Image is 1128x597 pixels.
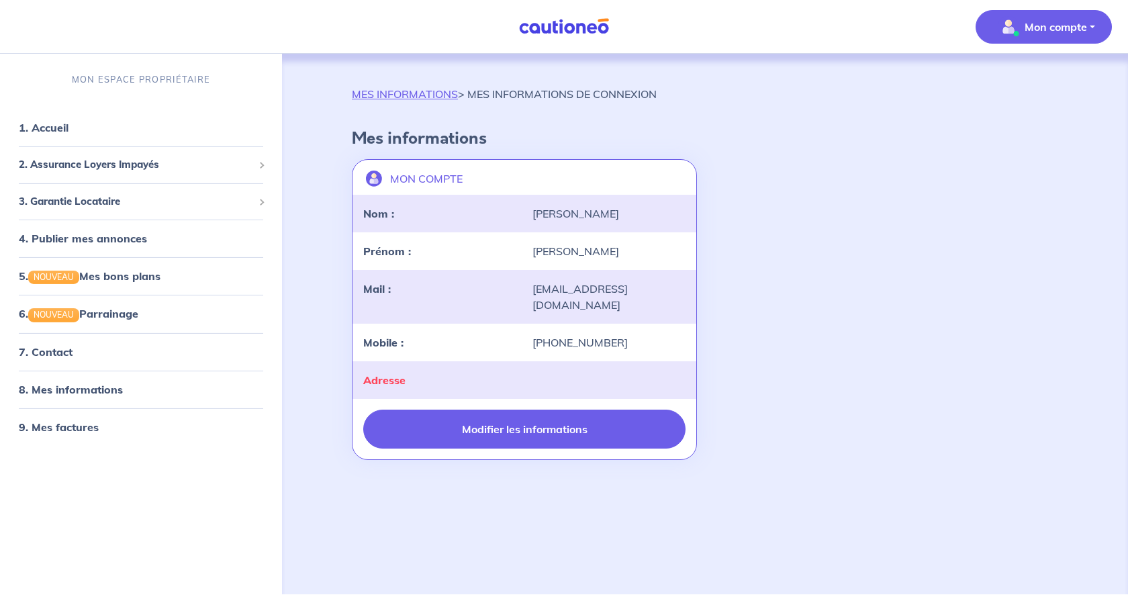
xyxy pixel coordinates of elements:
[19,232,147,245] a: 4. Publier mes annonces
[1025,19,1087,35] p: Mon compte
[19,157,253,173] span: 2. Assurance Loyers Impayés
[352,86,657,102] p: > MES INFORMATIONS DE CONNEXION
[976,10,1112,44] button: illu_account_valid_menu.svgMon compte
[363,336,404,349] strong: Mobile :
[19,307,138,320] a: 6.NOUVEAUParrainage
[363,373,406,387] strong: Adresse
[19,194,253,210] span: 3. Garantie Locataire
[390,171,463,187] p: MON COMPTE
[352,129,1058,148] h4: Mes informations
[72,73,210,86] p: MON ESPACE PROPRIÉTAIRE
[998,16,1019,38] img: illu_account_valid_menu.svg
[524,205,694,222] div: [PERSON_NAME]
[5,114,277,141] div: 1. Accueil
[5,225,277,252] div: 4. Publier mes annonces
[363,244,411,258] strong: Prénom :
[352,87,458,101] a: MES INFORMATIONS
[5,300,277,327] div: 6.NOUVEAUParrainage
[366,171,382,187] img: illu_account.svg
[5,263,277,289] div: 5.NOUVEAUMes bons plans
[19,269,160,283] a: 5.NOUVEAUMes bons plans
[5,375,277,402] div: 8. Mes informations
[363,207,394,220] strong: Nom :
[5,189,277,215] div: 3. Garantie Locataire
[514,18,614,35] img: Cautioneo
[5,413,277,440] div: 9. Mes factures
[19,382,123,396] a: 8. Mes informations
[363,282,391,295] strong: Mail :
[19,121,68,134] a: 1. Accueil
[19,420,99,433] a: 9. Mes factures
[524,243,694,259] div: [PERSON_NAME]
[5,152,277,178] div: 2. Assurance Loyers Impayés
[363,410,686,449] button: Modifier les informations
[524,334,694,351] div: [PHONE_NUMBER]
[524,281,694,313] div: [EMAIL_ADDRESS][DOMAIN_NAME]
[19,345,73,358] a: 7. Contact
[5,338,277,365] div: 7. Contact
